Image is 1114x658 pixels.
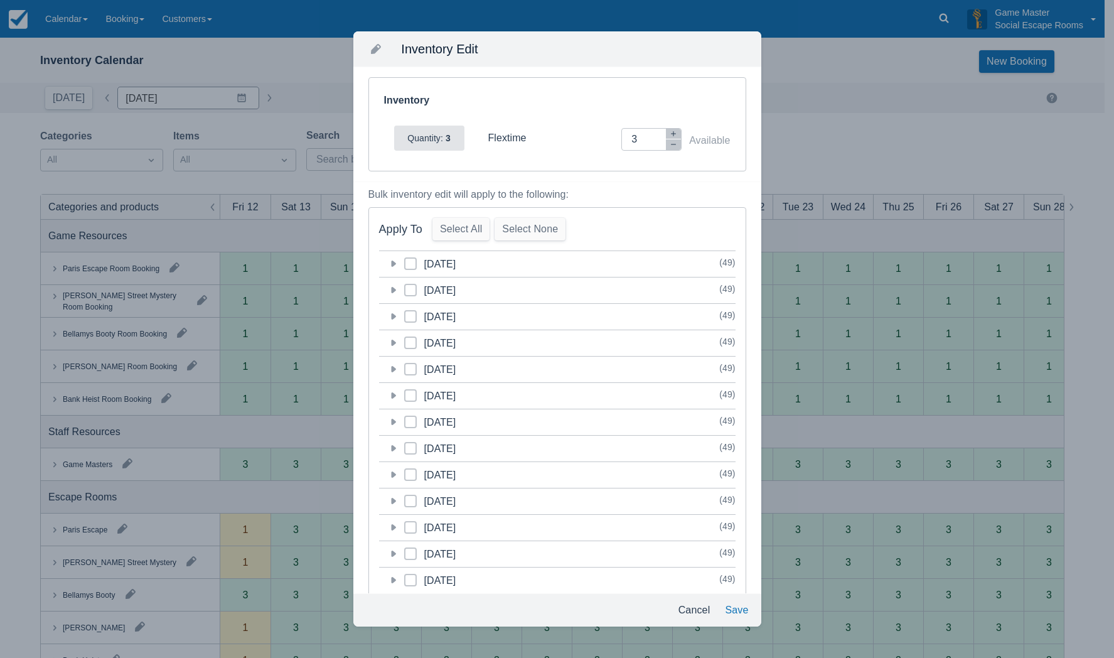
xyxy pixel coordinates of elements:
div: Apply To [379,222,422,237]
div: ( 49 ) [719,519,735,534]
button: Cancel [673,599,715,622]
div: Bulk inventory edit will apply to the following: [368,187,746,202]
div: ( 49 ) [719,466,735,481]
h5: [DATE] [404,568,456,593]
span: Quantity: [407,133,443,143]
div: ( 49 ) [719,387,735,402]
h5: [DATE] [404,462,456,488]
div: Inventory [384,93,432,108]
button: Select None [495,218,565,240]
div: ( 49 ) [719,255,735,270]
h5: [DATE] [404,251,456,277]
h5: [DATE] [404,515,456,541]
div: ( 49 ) [719,545,735,560]
h5: [DATE] [404,541,456,567]
h5: [DATE] [404,330,456,356]
button: Select All [432,218,490,240]
span: flextime [488,132,527,143]
div: ( 49 ) [719,360,735,375]
div: ( 49 ) [719,571,735,586]
div: Inventory Edit [391,42,756,56]
h5: [DATE] [404,357,456,382]
strong: 3 [443,133,451,143]
h5: [DATE] [404,436,456,461]
div: ( 49 ) [719,334,735,349]
div: ( 49 ) [719,440,735,455]
div: Available [689,133,730,148]
h5: [DATE] [404,278,456,303]
button: Save [720,599,753,622]
div: ( 49 ) [719,492,735,507]
h5: [DATE] [404,304,456,330]
div: ( 49 ) [719,308,735,323]
h5: [DATE] [404,409,456,435]
div: ( 49 ) [719,413,735,428]
h5: [DATE] [404,383,456,409]
h5: [DATE] [404,488,456,514]
div: ( 49 ) [719,281,735,296]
